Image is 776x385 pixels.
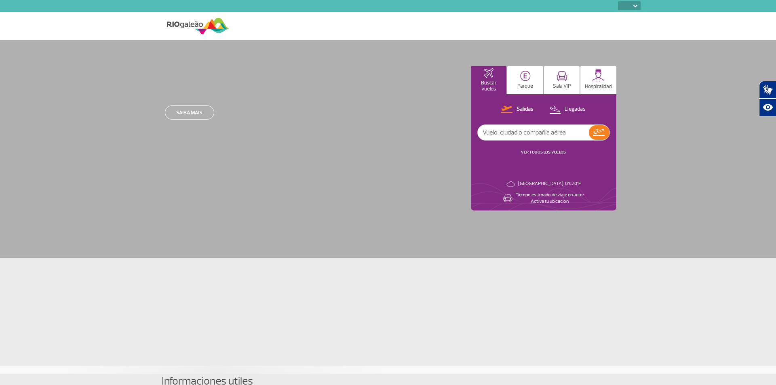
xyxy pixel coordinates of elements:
button: Buscar vuelos [471,66,507,94]
img: hospitality.svg [592,69,605,82]
button: VER TODOS LOS VUELOS [519,149,568,156]
a: VER TODOS LOS VUELOS [521,149,566,155]
p: Llegadas [565,105,586,113]
button: Llegadas [547,104,588,115]
button: Hospitalidad [580,66,616,94]
p: Tiempo estimado de viaje en auto: Activa tu ubicación [516,192,584,205]
button: Abrir tradutor de língua de sinais. [759,81,776,99]
img: carParkingHome.svg [520,71,531,81]
div: Plugin de acessibilidade da Hand Talk. [759,81,776,116]
p: Parque [517,83,533,89]
p: Hospitalidad [585,84,612,90]
input: Vuelo, ciudad o compañía aérea [478,125,589,140]
button: Parque [507,66,543,94]
button: Salidas [499,104,536,115]
p: Salidas [517,105,533,113]
button: Abrir recursos assistivos. [759,99,776,116]
p: Buscar vuelos [475,80,503,92]
img: airplaneHomeActive.svg [484,68,493,78]
p: Sala VIP [553,83,571,89]
img: vipRoom.svg [557,71,567,81]
a: Saiba mais [165,105,214,120]
p: [GEOGRAPHIC_DATA]: 0°C/0°F [518,181,581,187]
button: Sala VIP [544,66,580,94]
